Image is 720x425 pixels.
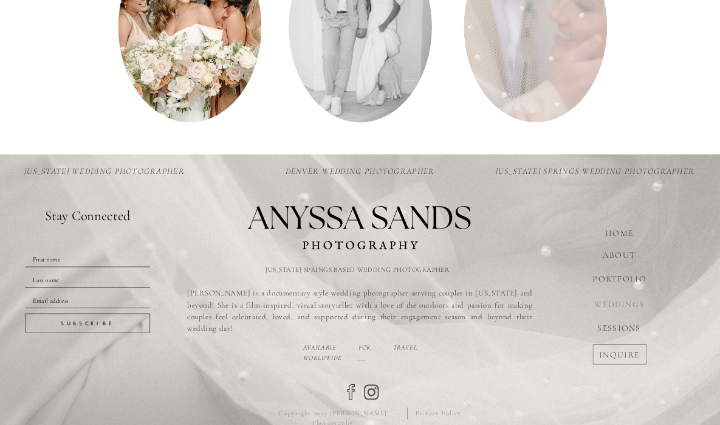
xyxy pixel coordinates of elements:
span: e [58,255,60,263]
h2: [US_STATE] springs based wedding photographer [266,265,454,276]
h3: [PERSON_NAME] is a documentary style wedding photographer serving couples in [US_STATE] and beyon... [187,288,533,327]
a: [US_STATE] Springs Wedding photographer [487,165,704,179]
div: Stay Connected [25,209,149,223]
span: Last nam [33,276,57,284]
a: [US_STATE] Wedding photographer [17,165,192,179]
span: Email addre [33,297,64,305]
a: ABOUT [595,249,643,260]
a: WEDDINGS [586,298,653,309]
p: Available for travel worldwide [303,343,417,354]
span: Subscribe [61,319,114,327]
a: HOME [595,227,643,238]
span: Privacy Policy [416,409,461,417]
a: PORTFOLIO [591,272,648,284]
span: First nam [33,255,58,263]
span: e [57,276,59,284]
button: Subscribe [25,313,149,333]
span: ss [64,297,69,305]
a: Privacy Policy [411,409,465,420]
a: SESSIONS [595,322,643,333]
a: denver Wedding photographer [272,165,447,179]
